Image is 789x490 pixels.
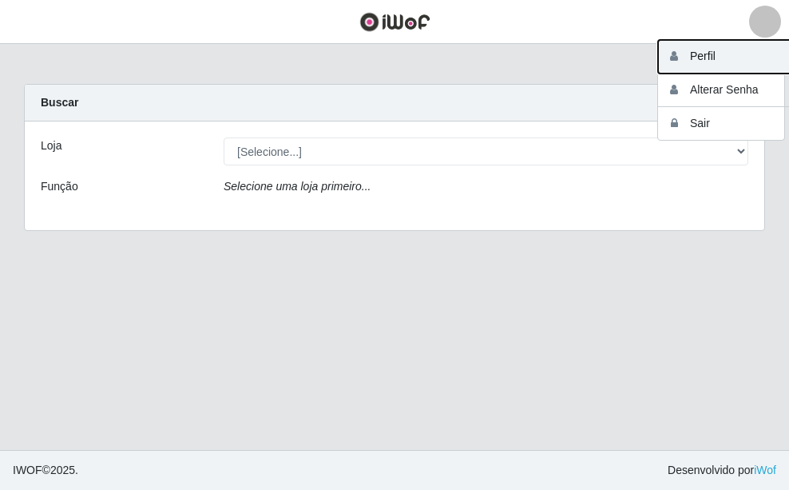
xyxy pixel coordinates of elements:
[668,462,776,479] span: Desenvolvido por
[13,462,78,479] span: © 2025 .
[359,12,430,32] img: CoreUI Logo
[41,178,78,195] label: Função
[41,96,78,109] strong: Buscar
[41,137,61,154] label: Loja
[224,180,371,193] i: Selecione uma loja primeiro...
[754,464,776,476] a: iWof
[13,464,42,476] span: IWOF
